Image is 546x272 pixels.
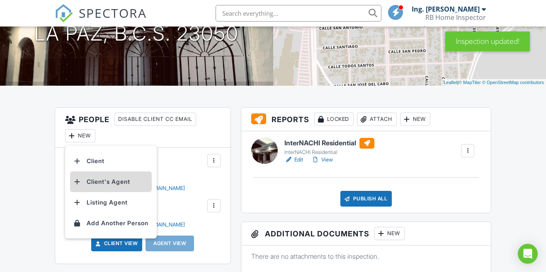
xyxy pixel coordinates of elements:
div: New [400,113,430,126]
h3: Additional Documents [241,222,491,246]
a: © OpenStreetMap contributors [482,80,544,85]
div: InterNACHI Residential [284,149,374,156]
span: SPECTORA [79,4,147,22]
div: Open Intercom Messenger [518,244,538,264]
div: New [374,227,405,240]
h1: Miraflores La Paz, B.C.S. 23050 [34,1,239,45]
a: InterNACHI Residential InterNACHI Residential [284,138,374,156]
h3: Reports [241,108,491,131]
input: Search everything... [216,5,381,22]
a: SPECTORA [55,11,147,29]
a: © MapTiler [459,80,481,85]
h6: InterNACHI Residential [284,138,374,149]
div: Ing. [PERSON_NAME] [412,5,480,13]
a: Client View [94,239,138,248]
div: Inspection updated! [445,31,530,51]
img: The Best Home Inspection Software - Spectora [55,4,73,22]
div: Disable Client CC Email [114,113,196,126]
div: | [442,79,546,86]
div: Attach [357,113,397,126]
div: Locked [314,113,354,126]
div: Publish All [340,191,392,207]
a: Leaflet [444,80,457,85]
div: New [65,129,95,142]
a: Edit [284,156,303,164]
p: There are no attachments to this inspection. [251,252,481,261]
div: RB Home Inspector [425,13,486,22]
h3: People [55,108,231,148]
a: View [311,156,333,164]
